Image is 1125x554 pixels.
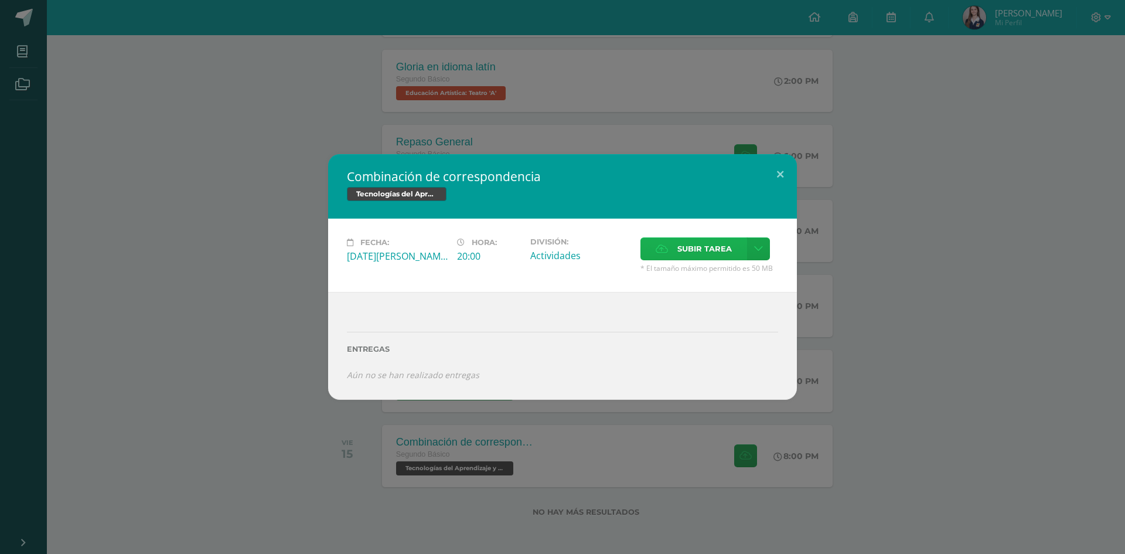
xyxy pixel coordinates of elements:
label: División: [530,237,631,246]
button: Close (Esc) [763,154,797,194]
i: Aún no se han realizado entregas [347,369,479,380]
div: Actividades [530,249,631,262]
div: [DATE][PERSON_NAME] [347,250,448,263]
span: Hora: [472,238,497,247]
div: 20:00 [457,250,521,263]
span: * El tamaño máximo permitido es 50 MB [640,263,778,273]
span: Tecnologías del Aprendizaje y la Comunicación [347,187,446,201]
label: Entregas [347,345,778,354]
span: Fecha: [360,238,389,247]
span: Subir tarea [677,238,732,260]
h2: Combinación de correspondencia [347,168,778,185]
